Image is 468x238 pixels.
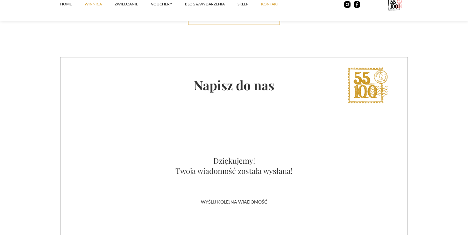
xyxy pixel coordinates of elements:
[201,199,267,205] a: Wyślij KOLEJNĄ WIADOMOŚĆ
[60,77,408,93] h2: Napisz do nas
[67,155,401,176] div: Dziękujemy! Twoja wiadomość została wysłana!
[60,116,408,212] div: Email Form success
